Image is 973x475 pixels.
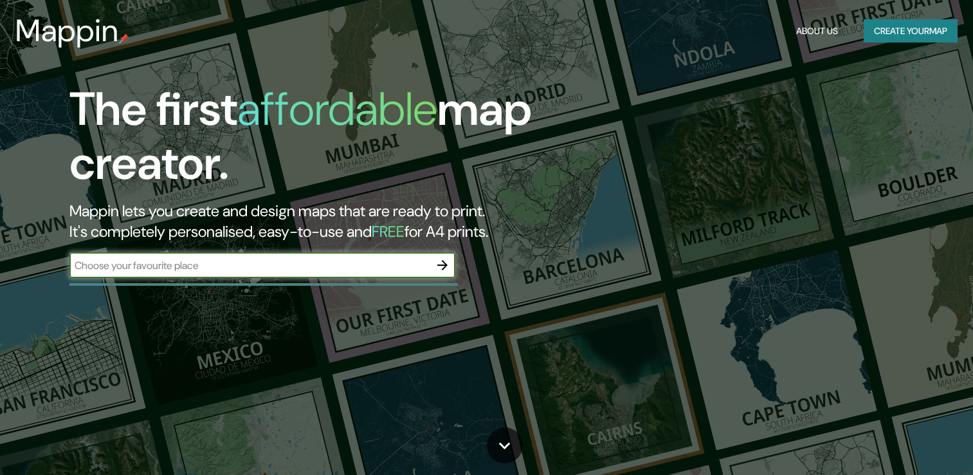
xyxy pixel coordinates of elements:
img: mappin-pin [119,33,129,44]
input: Choose your favourite place [69,258,430,273]
button: About Us [791,19,843,43]
h1: The first map creator. [69,82,556,201]
h5: FREE [372,221,405,241]
button: Create yourmap [864,19,958,43]
h3: Mappin [15,13,119,49]
h1: affordable [237,79,437,139]
h2: Mappin lets you create and design maps that are ready to print. It's completely personalised, eas... [69,201,556,242]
